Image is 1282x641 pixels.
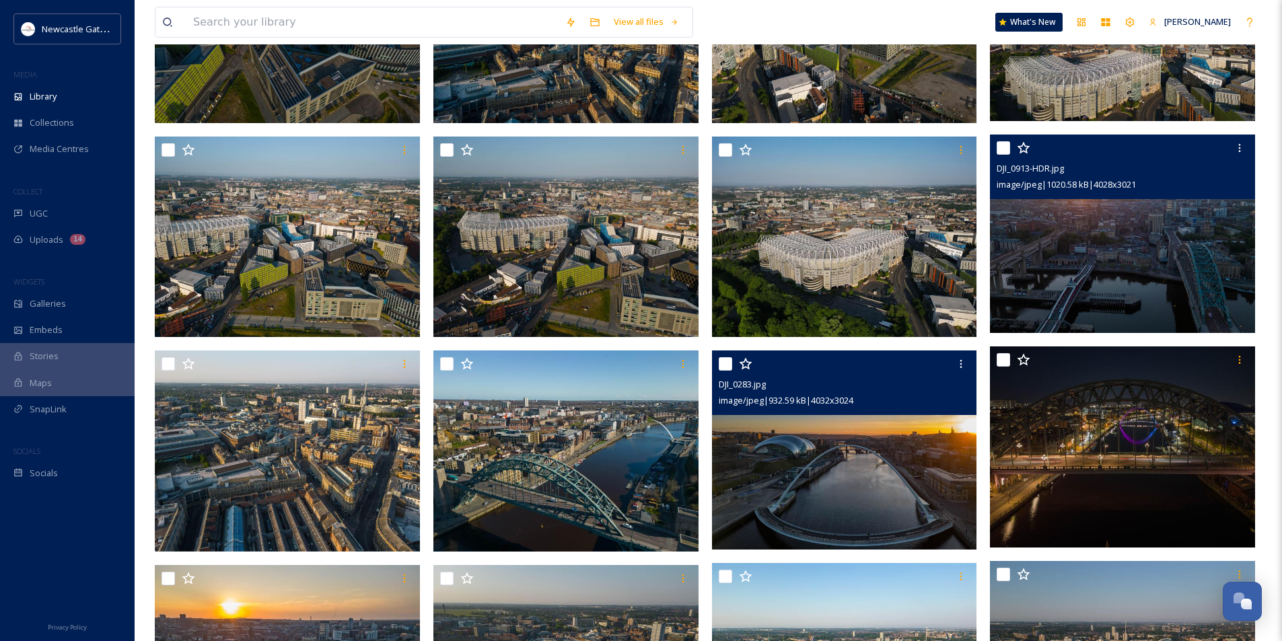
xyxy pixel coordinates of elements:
a: [PERSON_NAME] [1142,9,1238,35]
span: [PERSON_NAME] [1164,15,1231,28]
img: DJI_0829.jpg [433,137,701,338]
span: Media Centres [30,143,89,155]
img: DqD9wEUd_400x400.jpg [22,22,35,36]
span: Maps [30,377,52,389]
img: DJI_0913-HDR.jpg [990,135,1255,334]
span: Embeds [30,324,63,336]
img: DJI_0297.jpg [990,346,1258,548]
a: Privacy Policy [48,618,87,634]
img: DJI_0283.jpg [712,350,977,550]
span: COLLECT [13,186,42,196]
img: DJI_0855-HDR.jpg [155,350,423,552]
input: Search your library [186,7,559,37]
span: Uploads [30,233,63,246]
span: SnapLink [30,403,67,416]
span: DJI_0283.jpg [719,378,766,390]
span: SOCIALS [13,446,40,456]
div: 14 [70,234,85,245]
span: MEDIA [13,69,37,79]
span: UGC [30,207,48,220]
img: DJI_0146.jpg [433,350,701,552]
span: Newcastle Gateshead Initiative [42,22,166,35]
span: Collections [30,116,74,129]
button: Open Chat [1223,582,1262,621]
span: Galleries [30,297,66,310]
span: Socials [30,467,58,480]
img: DJI_0828.jpg [155,137,423,338]
span: image/jpeg | 1020.58 kB | 4028 x 3021 [997,178,1136,190]
span: Privacy Policy [48,623,87,632]
a: What's New [995,13,1063,32]
a: View all files [607,9,686,35]
img: DJI_0817.jpg [712,137,980,338]
span: Library [30,90,57,103]
span: Stories [30,350,59,363]
span: WIDGETS [13,276,44,287]
span: image/jpeg | 932.59 kB | 4032 x 3024 [719,394,853,406]
span: DJI_0913-HDR.jpg [997,162,1064,174]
